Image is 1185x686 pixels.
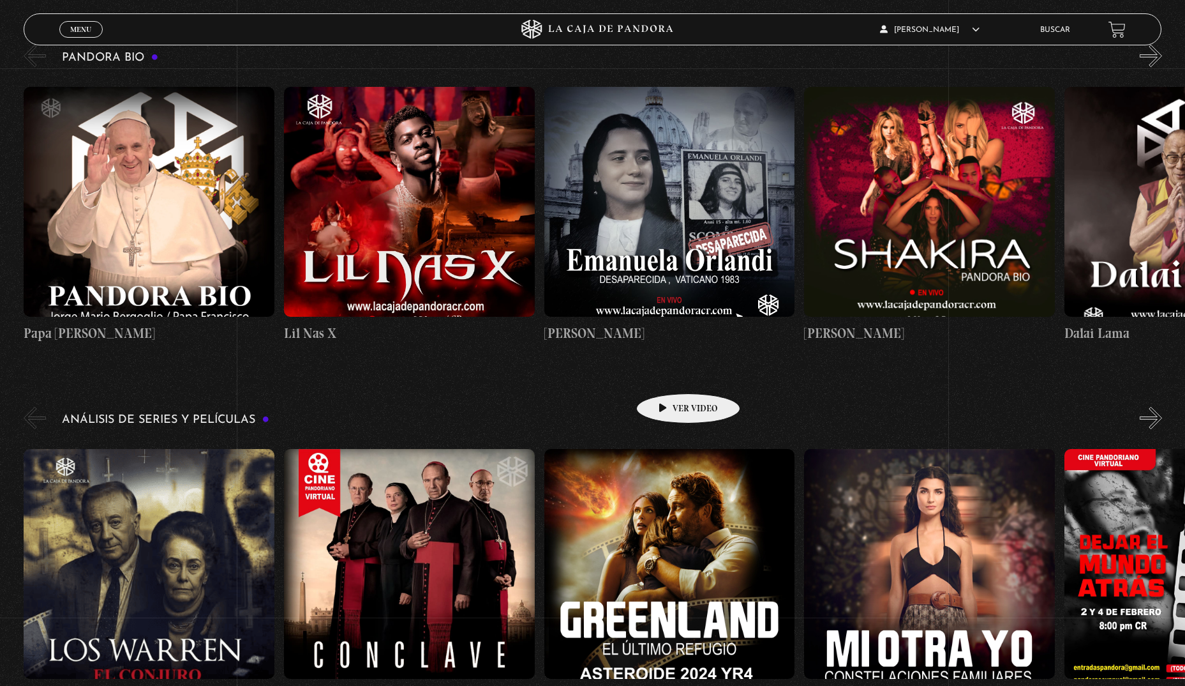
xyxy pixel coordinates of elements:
[1108,21,1126,38] a: View your shopping cart
[880,26,980,34] span: [PERSON_NAME]
[62,414,269,426] h3: Análisis de series y películas
[284,323,535,344] h4: Lil Nas X
[1140,407,1162,429] button: Next
[66,36,96,45] span: Cerrar
[284,77,535,353] a: Lil Nas X
[24,323,274,344] h4: Papa [PERSON_NAME]
[1040,26,1070,34] a: Buscar
[804,323,1055,344] h4: [PERSON_NAME]
[544,323,795,344] h4: [PERSON_NAME]
[1140,45,1162,67] button: Next
[70,26,91,33] span: Menu
[24,45,46,67] button: Previous
[62,52,158,64] h3: Pandora Bio
[24,77,274,353] a: Papa [PERSON_NAME]
[544,77,795,353] a: [PERSON_NAME]
[804,77,1055,353] a: [PERSON_NAME]
[24,407,46,429] button: Previous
